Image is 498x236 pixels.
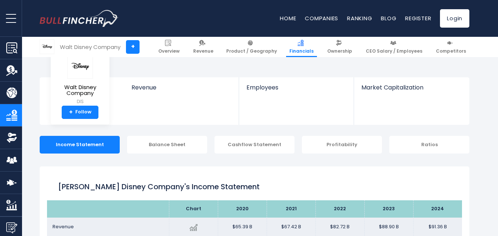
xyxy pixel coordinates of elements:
[124,77,239,103] a: Revenue
[324,37,356,57] a: Ownership
[40,10,119,27] a: Go to homepage
[239,77,353,103] a: Employees
[53,223,74,230] span: Revenue
[389,136,469,154] div: Ratios
[433,37,469,57] a: Competitors
[40,10,119,27] img: bullfincher logo
[131,84,232,91] span: Revenue
[405,14,431,22] a: Register
[289,48,314,54] span: Financials
[280,14,296,22] a: Home
[56,54,104,106] a: Walt Disney Company DIS
[361,84,461,91] span: Market Capitalization
[246,84,346,91] span: Employees
[193,48,213,54] span: Revenue
[381,14,396,22] a: Blog
[305,14,338,22] a: Companies
[302,136,382,154] div: Profitability
[67,54,93,79] img: DIS logo
[40,40,54,54] img: DIS logo
[169,200,218,218] th: Chart
[60,43,120,51] div: Walt Disney Company
[223,37,280,57] a: Product / Geography
[362,37,426,57] a: CEO Salary / Employees
[366,48,422,54] span: CEO Salary / Employees
[6,132,17,143] img: Ownership
[364,200,413,218] th: 2023
[286,37,317,57] a: Financials
[62,106,98,119] a: +Follow
[158,48,180,54] span: Overview
[126,40,140,54] a: +
[57,84,104,96] span: Walt Disney Company
[58,181,451,192] h1: [PERSON_NAME] Disney Company's Income Statement
[190,37,217,57] a: Revenue
[127,136,207,154] div: Balance Sheet
[214,136,295,154] div: Cashflow Statement
[226,48,277,54] span: Product / Geography
[347,14,372,22] a: Ranking
[267,200,315,218] th: 2021
[440,9,469,28] a: Login
[315,200,364,218] th: 2022
[69,109,73,116] strong: +
[57,98,104,105] small: DIS
[413,200,462,218] th: 2024
[40,136,120,154] div: Income Statement
[218,200,267,218] th: 2020
[354,77,469,103] a: Market Capitalization
[436,48,466,54] span: Competitors
[155,37,183,57] a: Overview
[327,48,352,54] span: Ownership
